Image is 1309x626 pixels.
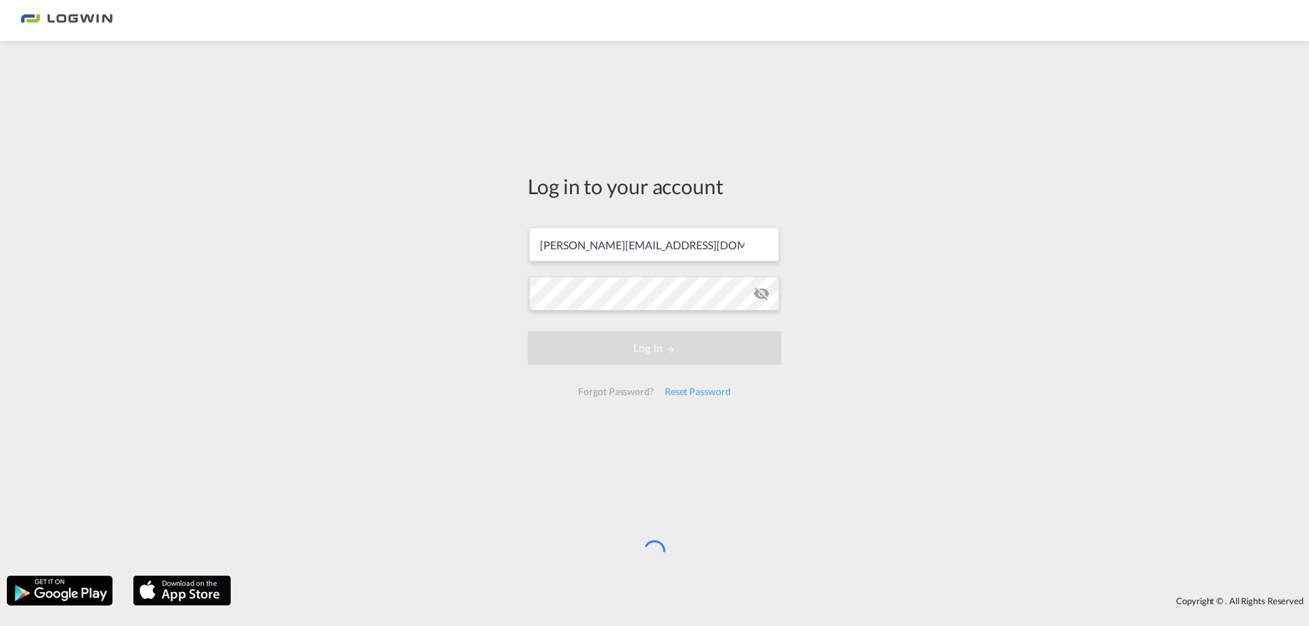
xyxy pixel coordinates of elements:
[529,228,779,262] input: Enter email/phone number
[753,285,770,302] md-icon: icon-eye-off
[20,5,112,36] img: 2761ae10d95411efa20a1f5e0282d2d7.png
[132,574,232,607] img: apple.png
[238,589,1309,612] div: Copyright © . All Rights Reserved
[573,379,659,404] div: Forgot Password?
[659,379,736,404] div: Reset Password
[5,574,114,607] img: google.png
[528,331,781,365] button: LOGIN
[528,172,781,200] div: Log in to your account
